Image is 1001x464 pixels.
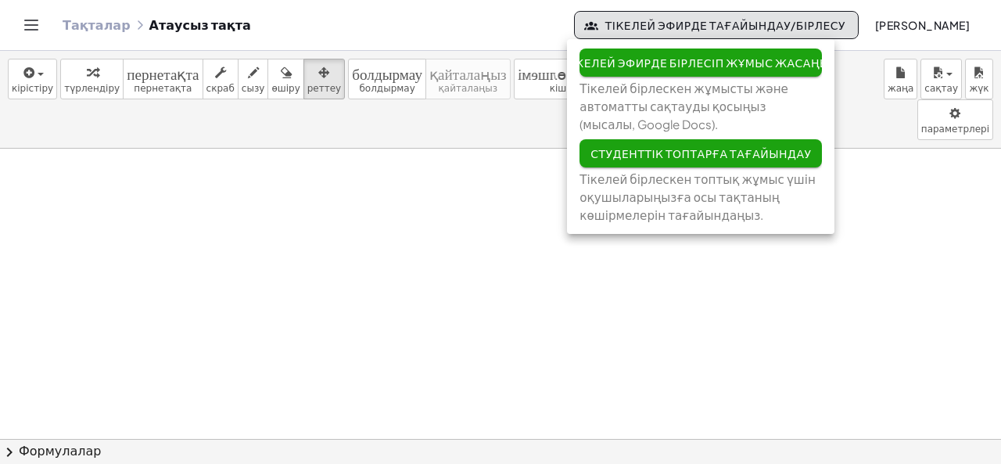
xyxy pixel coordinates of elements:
[579,81,788,131] font: Тікелей бірлескен жұмысты және автоматты сақтауды қосыңыз (мысалы, Google Docs).
[429,65,507,80] font: қайталаңыз
[303,59,345,99] button: реттеу
[64,83,120,94] font: түрлендіру
[348,59,426,99] button: болдырмауболдырмау
[565,56,838,70] font: Тікелей эфирде бірлесіп жұмыс жасаңыз
[60,59,124,99] button: түрлендіру
[63,17,131,33] a: Тақталар
[875,18,970,32] font: [PERSON_NAME]
[63,16,131,33] font: Тақталар
[917,99,993,140] button: параметрлері
[238,59,269,99] button: сызу
[969,83,988,94] font: жүк
[271,83,300,94] font: өшіру
[127,65,199,80] font: пернетақта
[590,146,811,160] font: Студенттік топтарға тағайындау
[920,59,962,99] button: сақтау
[352,65,422,80] font: болдырмау
[19,13,44,38] button: Навигацияны ауыстырып қосу
[134,83,192,94] font: пернетақта
[359,83,414,94] font: болдырмау
[242,83,265,94] font: сызу
[425,59,511,99] button: қайталаңызқайталаңыз
[439,83,498,94] font: қайталаңыз
[307,83,341,94] font: реттеу
[579,49,822,77] button: Тікелей эфирде бірлесіп жұмыс жасаңыз
[924,83,958,94] font: сақтау
[514,59,622,99] button: пішім_өлшемікішірек
[123,59,203,99] button: пернетақтапернетақта
[965,59,993,99] button: жүк
[921,124,989,135] font: параметрлері
[605,18,845,32] font: Тікелей эфирде тағайындау/бірлесу
[518,65,619,80] font: пішім_өлшемі
[206,83,235,94] font: скраб
[203,59,239,99] button: скраб
[884,59,917,99] button: жаңа
[12,83,53,94] font: кірістіру
[574,11,859,39] button: Тікелей эфирде тағайындау/бірлесу
[862,11,982,39] button: [PERSON_NAME]
[19,444,101,459] font: Формулалар
[579,139,822,167] button: Студенттік топтарға тағайындау
[267,59,303,99] button: өшіру
[550,83,587,94] font: кішірек
[888,83,913,94] font: жаңа
[579,171,816,222] font: Тікелей бірлескен топтық жұмыс үшін оқушыларыңызға осы тақтаның көшірмелерін тағайындаңыз.
[8,59,57,99] button: кірістіру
